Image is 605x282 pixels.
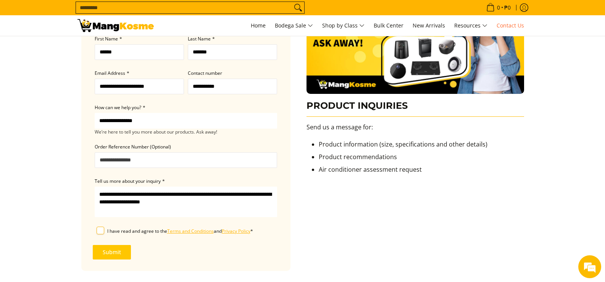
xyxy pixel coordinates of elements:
button: Submit [93,245,131,259]
span: Email Address [95,70,125,76]
span: We're online! [44,89,105,166]
span: Resources [454,21,487,31]
a: Bodega Sale [271,15,317,36]
span: How can we help you? [95,104,141,111]
span: Order Reference Number (Optional) [95,143,171,150]
p: Send us a message for: [307,122,524,140]
h3: PRODUCT INQUIRIES [307,100,524,117]
span: New Arrivals [413,22,445,29]
div: Chat with us now [40,43,128,53]
a: Bulk Center [370,15,407,36]
span: Contact Us [497,22,524,29]
span: 0 [496,5,501,10]
a: Resources [450,15,491,36]
a: Privacy Policy [222,228,250,234]
small: We’re here to tell you more about our products. Ask away! [95,130,277,134]
span: Home [251,22,266,29]
a: Contact Us [493,15,528,36]
a: New Arrivals [409,15,449,36]
span: Tell us more about your inquiry [95,178,161,184]
textarea: Type your message and hit 'Enter' [4,195,145,222]
li: Product recommendations [319,152,524,165]
a: Terms and Conditions [167,228,214,234]
li: Air conditioner assessment request [319,165,524,177]
span: I have read and agree to the and [107,228,250,234]
li: Product information (size, specifications and other details) [319,140,524,152]
nav: Main Menu [161,15,528,36]
span: First Name [95,35,118,42]
span: Contact number [188,70,222,76]
span: ₱0 [503,5,512,10]
span: Last Name [188,35,211,42]
span: Bodega Sale [275,21,313,31]
span: • [484,3,513,12]
a: Home [247,15,269,36]
a: Shop by Class [318,15,368,36]
span: Bulk Center [374,22,403,29]
img: Contact Us Today! l Mang Kosme - Home Appliance Warehouse Sale [77,19,154,32]
div: Minimize live chat window [125,4,144,22]
span: Shop by Class [322,21,365,31]
button: Search [292,2,304,13]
